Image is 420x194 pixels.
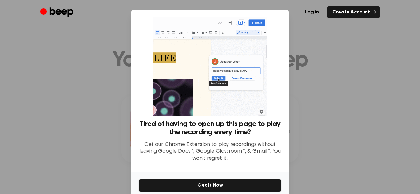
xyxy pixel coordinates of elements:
[153,17,267,116] img: Beep extension in action
[40,6,75,18] a: Beep
[139,179,281,192] button: Get It Now
[327,6,380,18] a: Create Account
[139,141,281,162] p: Get our Chrome Extension to play recordings without leaving Google Docs™, Google Classroom™, & Gm...
[139,120,281,136] h3: Tired of having to open up this page to play the recording every time?
[300,6,324,18] a: Log in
